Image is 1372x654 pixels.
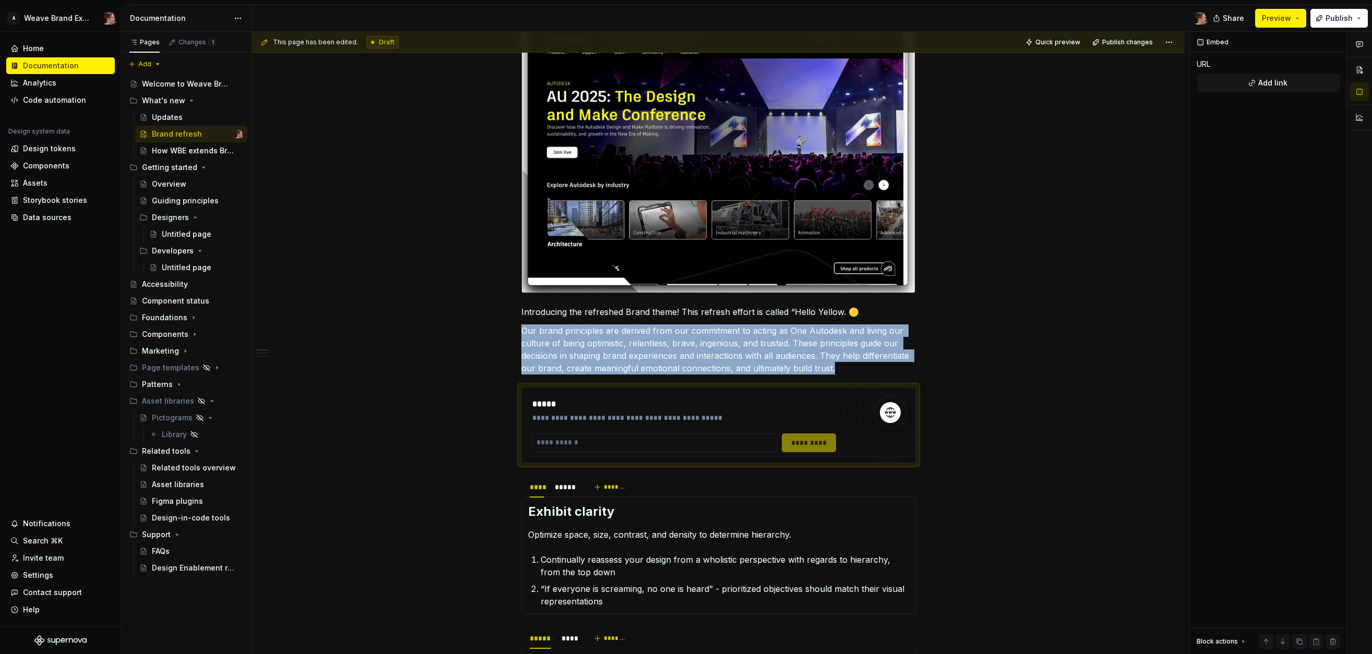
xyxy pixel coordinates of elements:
div: Design-in-code tools [152,513,230,523]
a: Pictograms [135,409,247,426]
button: Contact support [6,584,115,601]
div: Designers [135,209,247,226]
button: Add [125,57,164,71]
div: Guiding principles [152,196,219,206]
span: Add [138,60,151,68]
a: Components [6,158,115,174]
div: Design tokens [23,143,76,154]
button: Publish [1310,9,1368,28]
div: Storybook stories [23,195,87,205]
div: Page templates [142,362,199,373]
a: Data sources [6,209,115,226]
div: How WBE extends Brand [152,146,238,156]
a: Design tokens [6,140,115,157]
div: Foundations [142,312,187,323]
a: Storybook stories [6,192,115,209]
div: Components [23,161,69,171]
section-item: Text [528,503,909,608]
a: Related tools overview [135,459,247,476]
a: FAQs [135,543,247,560]
div: Related tools [125,443,247,459]
span: Quick preview [1035,38,1080,46]
div: Design system data [8,127,70,136]
a: Documentation [6,57,115,74]
a: Library [145,426,247,443]
svg: Supernova Logo [34,635,87,646]
button: Add link [1197,74,1340,92]
div: Updates [152,112,183,123]
span: Share [1223,13,1244,23]
button: Notifications [6,515,115,532]
div: Support [142,529,171,540]
div: Related tools overview [152,463,236,473]
a: Untitled page [145,259,247,276]
button: Quick preview [1022,35,1085,50]
div: Accessibility [142,279,188,289]
div: Getting started [125,159,247,176]
div: Settings [23,570,53,580]
a: Code automation [6,92,115,108]
div: Notifications [23,518,70,529]
div: Contact support [23,587,82,598]
div: What's new [125,92,247,109]
div: Components [125,326,247,343]
p: Continually reassess your design from a wholistic perspective with regards to hierarchy, from the... [541,553,909,578]
a: Welcome to Weave Brand Extended [125,76,247,92]
div: Block actions [1197,637,1238,646]
div: Patterns [125,376,247,393]
div: Figma plugins [152,496,203,506]
button: Help [6,601,115,618]
div: Pages [129,38,160,46]
a: Overview [135,176,247,192]
div: Designers [152,212,189,223]
span: Publish changes [1102,38,1153,46]
span: 1 [208,38,217,46]
div: Related tools [142,446,190,456]
div: Untitled page [162,229,211,239]
span: This page has been edited. [273,38,358,46]
button: AWeave Brand ExtendedAlexis Morin [2,7,119,29]
div: Data sources [23,212,71,223]
button: Preview [1255,9,1306,28]
div: Changes [178,38,217,46]
div: Components [142,329,188,340]
span: Draft [379,38,395,46]
div: Invite team [23,553,64,563]
a: Invite team [6,550,115,566]
a: Analytics [6,75,115,91]
div: Overview [152,179,186,189]
span: Preview [1262,13,1291,23]
div: Component status [142,296,209,306]
div: Asset libraries [125,393,247,409]
div: Search ⌘K [23,536,63,546]
a: Figma plugins [135,493,247,510]
a: Component status [125,293,247,309]
div: A [7,12,20,25]
div: Untitled page [162,262,211,273]
a: Accessibility [125,276,247,293]
div: Developers [152,246,194,256]
div: Asset libraries [152,479,204,490]
div: Page templates [125,359,247,376]
div: Foundations [125,309,247,326]
button: Share [1208,9,1251,28]
div: Assets [23,178,47,188]
p: Optimize space, size, contrast, and density to determine hierarchy. [528,528,909,541]
div: What's new [142,95,185,106]
a: Design Enablement requests [135,560,247,576]
div: Help [23,604,40,615]
a: Settings [6,567,115,584]
div: URL [1197,59,1210,69]
a: Home [6,40,115,57]
div: Block actions [1197,634,1247,649]
img: Alexis Morin [235,130,243,138]
div: Patterns [142,379,173,390]
div: Analytics [23,78,56,88]
a: Assets [6,175,115,191]
div: Pictograms [152,413,193,423]
img: Alexis Morin [1195,12,1207,25]
div: Weave Brand Extended [24,13,91,23]
div: Documentation [130,13,229,23]
a: Brand refreshAlexis Morin [135,126,247,142]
